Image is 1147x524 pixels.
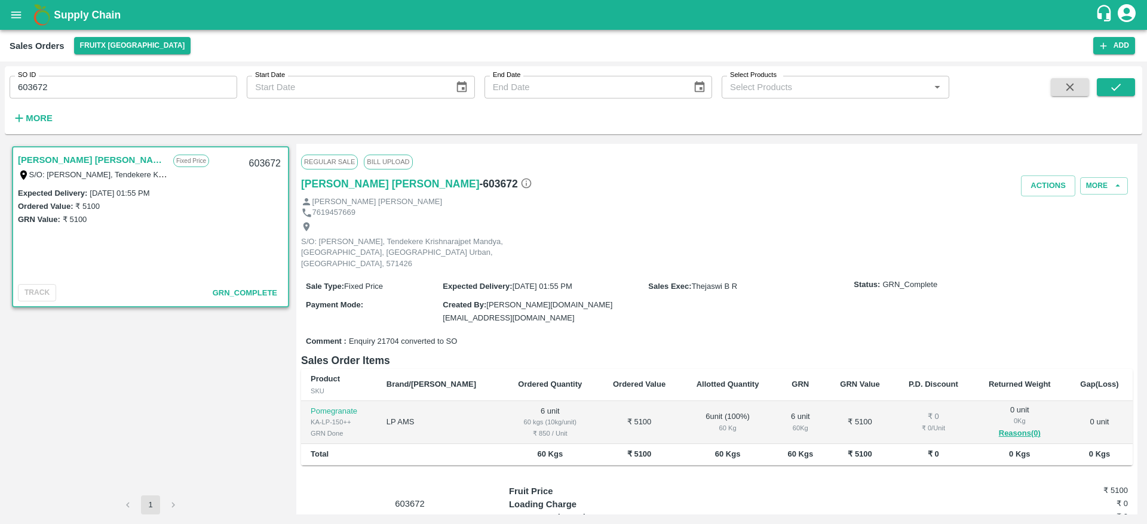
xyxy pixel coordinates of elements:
b: Returned Weight [989,380,1051,389]
img: logo [30,3,54,27]
label: GRN Value: [18,215,60,224]
label: Comment : [306,336,346,347]
p: S/O: [PERSON_NAME], Tendekere Krishnarajpet Mandya, [GEOGRAPHIC_DATA], [GEOGRAPHIC_DATA] Urban, [... [301,236,570,270]
p: 7619457669 [312,207,355,218]
div: 6 unit ( 100 %) [690,411,765,433]
b: GRN [792,380,809,389]
button: Open [930,79,945,95]
span: Regular Sale [301,155,358,169]
b: ₹ 5100 [848,449,872,458]
label: Status: [854,279,880,291]
button: More [10,108,56,128]
button: page 1 [141,495,160,514]
b: Ordered Quantity [518,380,582,389]
div: account of current user [1116,2,1137,27]
div: ₹ 0 [903,411,963,423]
span: Bill Upload [364,155,412,169]
button: Actions [1021,175,1075,196]
label: Start Date [255,70,285,80]
b: 0 Kgs [1089,449,1110,458]
span: [PERSON_NAME][DOMAIN_NAME][EMAIL_ADDRESS][DOMAIN_NAME] [443,300,612,322]
p: Pomegranate [311,406,367,417]
b: Gap(Loss) [1080,380,1118,389]
input: Start Date [247,76,446,98]
h6: ₹ 5100 [1025,485,1128,497]
a: Supply Chain [54,7,1095,23]
div: 603672 [242,150,288,178]
b: Total [311,449,329,458]
td: LP AMS [377,401,502,445]
label: End Date [493,70,520,80]
label: SO ID [18,70,36,80]
b: P.D. Discount [909,380,958,389]
a: [PERSON_NAME] [PERSON_NAME] [18,152,167,168]
span: Enquiry 21704 converted to SO [349,336,457,347]
input: Enter SO ID [10,76,237,98]
b: 60 Kgs [715,449,741,458]
td: 0 unit [1066,401,1133,445]
b: 0 Kgs [1009,449,1030,458]
b: Ordered Value [613,380,665,389]
div: ₹ 0 / Unit [903,423,963,433]
p: Transportation Price [509,511,664,524]
h6: - 603672 [480,175,532,192]
div: 0 unit [983,405,1057,440]
div: KA-LP-150++ [311,417,367,427]
span: [DATE] 01:55 PM [513,282,572,291]
div: 6 unit [784,411,817,433]
button: Add [1093,37,1135,54]
label: Expected Delivery : [443,282,512,291]
button: Select DC [74,37,191,54]
span: Thejaswi B R [692,282,738,291]
nav: pagination navigation [116,495,185,514]
span: GRN_Complete [213,288,277,297]
button: Reasons(0) [983,427,1057,440]
b: ₹ 5100 [627,449,652,458]
input: Select Products [725,79,926,95]
label: ₹ 5100 [63,215,87,224]
a: [PERSON_NAME] [PERSON_NAME] [301,175,480,192]
label: Payment Mode : [306,300,363,309]
button: Choose date [688,76,711,98]
div: ₹ 850 / Unit [512,428,588,439]
b: Supply Chain [54,9,121,21]
label: ₹ 5100 [75,202,100,211]
div: Sales Orders [10,38,65,54]
h6: Sales Order Items [301,352,1133,369]
p: Fixed Price [173,155,209,167]
td: ₹ 5100 [826,401,894,445]
span: Fixed Price [344,282,383,291]
span: GRN_Complete [882,279,937,291]
p: Fruit Price [509,485,664,498]
h6: ₹ 0 [1025,498,1128,510]
label: Sales Exec : [648,282,691,291]
b: Brand/[PERSON_NAME] [387,380,476,389]
label: Select Products [730,70,777,80]
button: More [1080,177,1128,195]
button: open drawer [2,1,30,29]
b: 60 Kgs [538,449,563,458]
strong: More [26,113,53,123]
label: S/O: [PERSON_NAME], Tendekere Krishnarajpet Mandya, [GEOGRAPHIC_DATA], [GEOGRAPHIC_DATA] Urban, [... [29,169,538,179]
td: 6 unit [502,401,598,445]
td: ₹ 5100 [598,401,680,445]
p: [PERSON_NAME] [PERSON_NAME] [312,196,442,208]
div: 60 Kg [690,423,765,433]
b: ₹ 0 [928,449,939,458]
div: 60 Kg [784,423,817,433]
b: Allotted Quantity [697,380,759,389]
h6: ₹ 0 [1025,511,1128,523]
label: [DATE] 01:55 PM [90,189,149,198]
button: Choose date [450,76,473,98]
b: 60 Kgs [787,449,813,458]
label: Expected Delivery : [18,189,87,198]
b: GRN Value [840,380,879,389]
p: Loading Charge [509,498,664,511]
div: 60 kgs (10kg/unit) [512,417,588,427]
label: Created By : [443,300,486,309]
b: Product [311,374,340,383]
label: Ordered Value: [18,202,73,211]
div: 0 Kg [983,415,1057,426]
div: GRN Done [311,428,367,439]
